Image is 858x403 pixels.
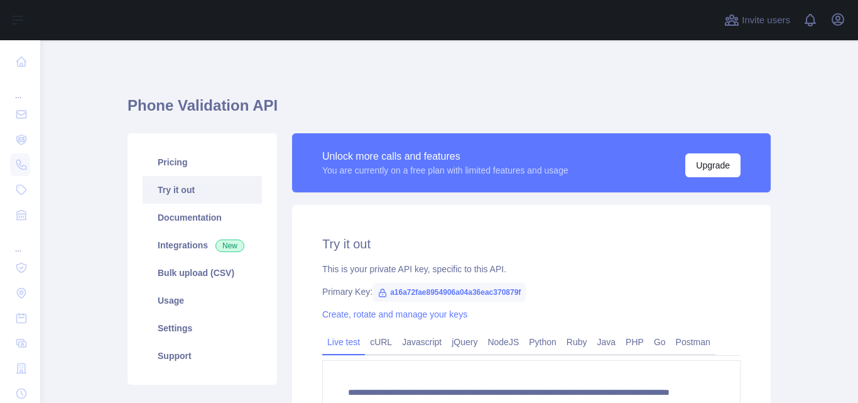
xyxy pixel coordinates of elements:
h1: Phone Validation API [128,96,771,126]
a: cURL [365,332,397,352]
a: Try it out [143,176,262,204]
a: Go [649,332,671,352]
a: PHP [621,332,649,352]
a: Usage [143,287,262,314]
a: NodeJS [482,332,524,352]
a: Python [524,332,562,352]
a: Postman [671,332,715,352]
a: Javascript [397,332,447,352]
a: Java [592,332,621,352]
a: Ruby [562,332,592,352]
button: Invite users [722,10,793,30]
a: Documentation [143,204,262,231]
a: Support [143,342,262,370]
h2: Try it out [322,235,741,253]
a: Create, rotate and manage your keys [322,309,467,319]
button: Upgrade [685,153,741,177]
a: Live test [322,332,365,352]
a: Pricing [143,148,262,176]
div: This is your private API key, specific to this API. [322,263,741,275]
div: Unlock more calls and features [322,149,568,164]
a: Bulk upload (CSV) [143,259,262,287]
div: ... [10,75,30,101]
a: jQuery [447,332,482,352]
div: ... [10,229,30,254]
span: Invite users [742,13,790,28]
span: New [215,240,244,252]
span: a16a72fae8954906a04a36eac370879f [372,283,526,302]
div: Primary Key: [322,285,741,298]
a: Settings [143,314,262,342]
div: You are currently on a free plan with limited features and usage [322,164,568,177]
a: Integrations New [143,231,262,259]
